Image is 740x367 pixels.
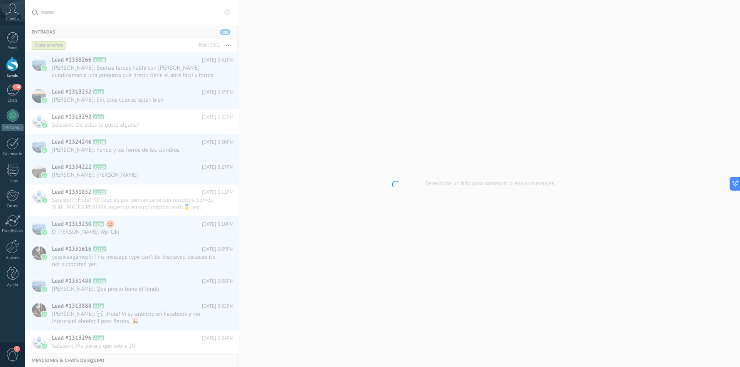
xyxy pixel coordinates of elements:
div: Listas [2,179,24,184]
span: Cuenta [6,17,19,22]
span: 138 [12,84,21,90]
div: Panel [2,46,24,51]
div: Ajustes [2,256,24,261]
div: WhatsApp [2,124,24,131]
div: Chats [2,98,24,103]
div: Correo [2,204,24,209]
div: Leads [2,74,24,79]
div: Estadísticas [2,229,24,234]
div: Ayuda [2,283,24,288]
span: 2 [14,346,20,352]
div: Calendario [2,152,24,157]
